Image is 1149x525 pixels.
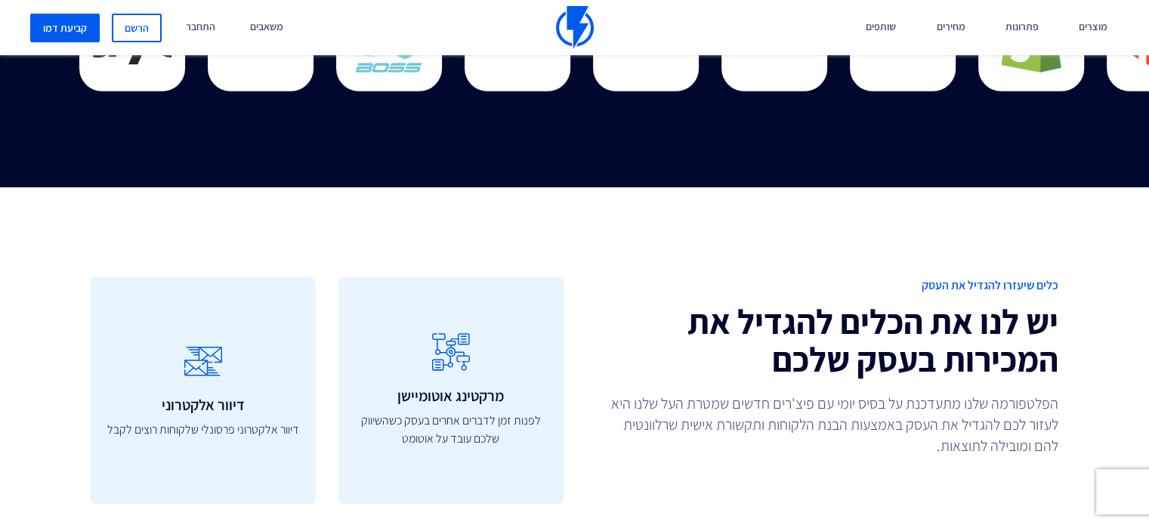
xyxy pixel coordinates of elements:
[338,277,564,504] a: מרקטינג אוטומיישן לפנות זמן לדברים אחרים בעסק כשהשיווק שלכם עובד על אוטומט
[605,393,1058,456] p: הפלטפורמה שלנו מתעדכנת על בסיס יומי עם פיצ'רים חדשים שמטרת העל שלנו היא לעזור לכם להגדיל את העסק ...
[30,14,100,42] a: קביעת דמו
[354,412,548,448] p: לפנות זמן לדברים אחרים בעסק כשהשיווק שלכם עובד על אוטומט
[106,421,301,439] p: דיוור אלקטרוני פרסונלי שלקוחות רוצים לקבל
[586,302,1059,378] h2: יש לנו את הכלים להגדיל את המכירות בעסק שלכם
[354,388,548,404] h3: מרקטינג אוטומיישן
[586,277,1059,295] span: כלים שיעזרו להגדיל את העסק
[106,397,301,413] h3: דיוור אלקטרוני
[91,277,316,504] a: דיוור אלקטרוני דיוור אלקטרוני פרסונלי שלקוחות רוצים לקבל
[112,14,162,42] a: הרשם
